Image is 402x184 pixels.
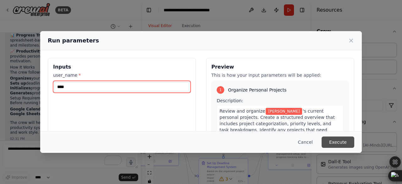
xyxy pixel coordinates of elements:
span: Organize Personal Projects [228,87,286,93]
div: 1 [217,86,224,94]
h3: Inputs [53,63,191,71]
span: Description: [217,98,243,103]
span: Variable: user_name [266,108,302,115]
label: user_name [53,72,191,78]
h3: Preview [211,63,349,71]
span: Review and organize [220,109,265,114]
button: Execute [322,137,354,148]
p: This is how your input parameters will be applied: [211,72,349,78]
h2: Run parameters [48,36,99,45]
button: Cancel [293,137,318,148]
